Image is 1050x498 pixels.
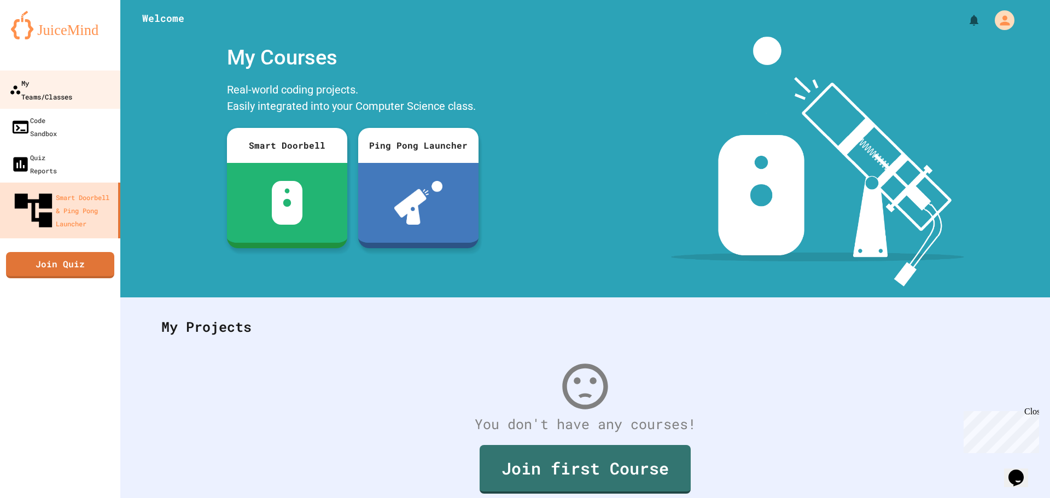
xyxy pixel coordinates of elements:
[150,414,1020,435] div: You don't have any courses!
[358,128,479,163] div: Ping Pong Launcher
[9,76,72,103] div: My Teams/Classes
[11,114,57,140] div: Code Sandbox
[983,8,1017,33] div: My Account
[221,79,484,120] div: Real-world coding projects. Easily integrated into your Computer Science class.
[221,37,484,79] div: My Courses
[480,445,691,494] a: Join first Course
[671,37,964,286] img: banner-image-my-projects.png
[11,188,114,233] div: Smart Doorbell & Ping Pong Launcher
[394,181,443,225] img: ppl-with-ball.png
[959,407,1039,453] iframe: chat widget
[11,11,109,39] img: logo-orange.svg
[11,151,57,177] div: Quiz Reports
[272,181,303,225] img: sdb-white.svg
[1004,454,1039,487] iframe: chat widget
[150,306,1020,348] div: My Projects
[227,128,347,163] div: Smart Doorbell
[4,4,75,69] div: Chat with us now!Close
[6,252,114,278] a: Join Quiz
[947,11,983,30] div: My Notifications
